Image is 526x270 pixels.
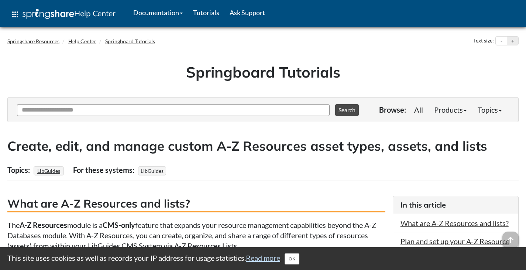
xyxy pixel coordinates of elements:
[502,232,519,248] span: arrow_upward
[429,102,472,117] a: Products
[400,237,509,256] a: Plan and set up your A-Z Resource asset types
[11,10,20,19] span: apps
[74,8,116,18] span: Help Center
[400,219,509,228] a: What are A-Z Resources and lists?
[188,3,224,22] a: Tutorials
[335,104,359,116] button: Search
[36,165,61,176] a: LibGuides
[7,196,385,212] h3: What are A-Z Resources and lists?
[7,38,59,44] a: Springshare Resources
[68,38,96,44] a: Help Center
[472,36,495,46] div: Text size:
[285,253,299,264] button: Close
[502,232,519,241] a: arrow_upward
[73,163,136,177] div: For these systems:
[507,37,518,45] button: Increase text size
[23,9,74,19] img: Springshare
[105,38,155,44] a: Springboard Tutorials
[7,220,385,251] p: The module is a feature that expands your resource management capabilities beyond the A-Z Databas...
[379,105,406,115] p: Browse:
[138,166,166,175] span: LibGuides
[13,62,513,82] h1: Springboard Tutorials
[7,137,519,155] h2: Create, edit, and manage custom A-Z Resources asset types, assets, and lists
[472,102,507,117] a: Topics
[409,102,429,117] a: All
[496,37,507,45] button: Decrease text size
[224,3,270,22] a: Ask Support
[128,3,188,22] a: Documentation
[103,221,135,229] strong: CMS-only
[20,221,67,229] strong: A-Z Resources
[400,200,511,210] h3: In this article
[246,253,280,262] a: Read more
[7,163,32,177] div: Topics:
[6,3,121,25] a: apps Help Center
